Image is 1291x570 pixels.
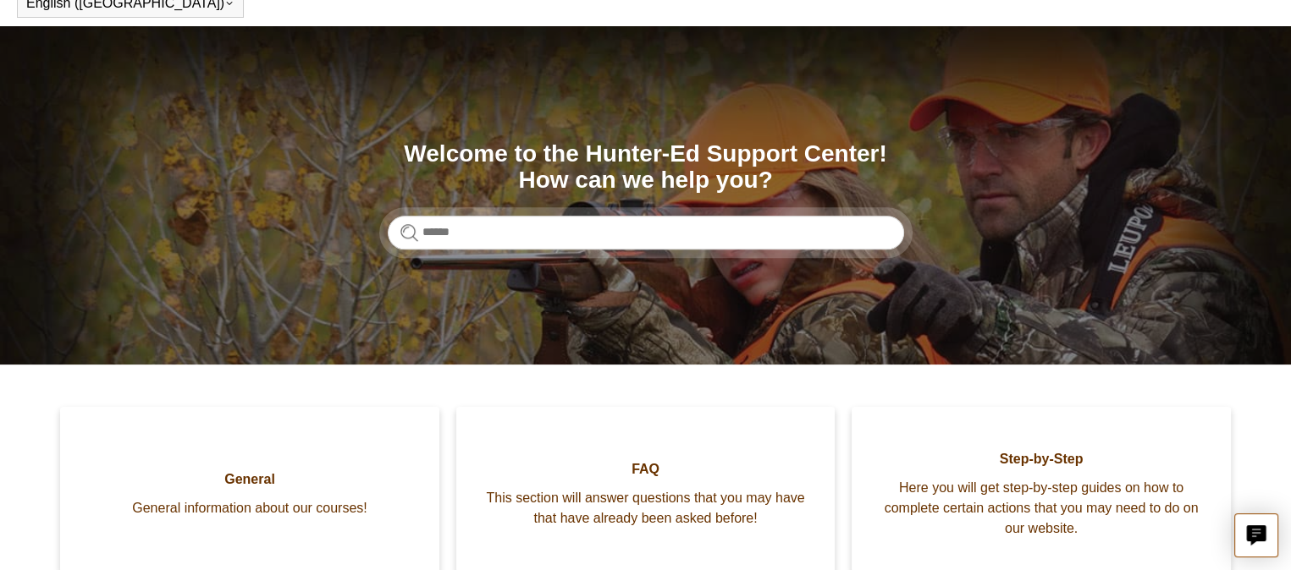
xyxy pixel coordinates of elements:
[86,469,414,490] span: General
[877,449,1205,469] span: Step-by-Step
[388,216,904,249] input: Search
[482,459,810,480] span: FAQ
[86,498,414,518] span: General information about our courses!
[388,141,904,194] h1: Welcome to the Hunter-Ed Support Center! How can we help you?
[877,478,1205,539] span: Here you will get step-by-step guides on how to complete certain actions that you may need to do ...
[482,488,810,529] span: This section will answer questions that you may have that have already been asked before!
[1234,513,1278,557] button: Live chat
